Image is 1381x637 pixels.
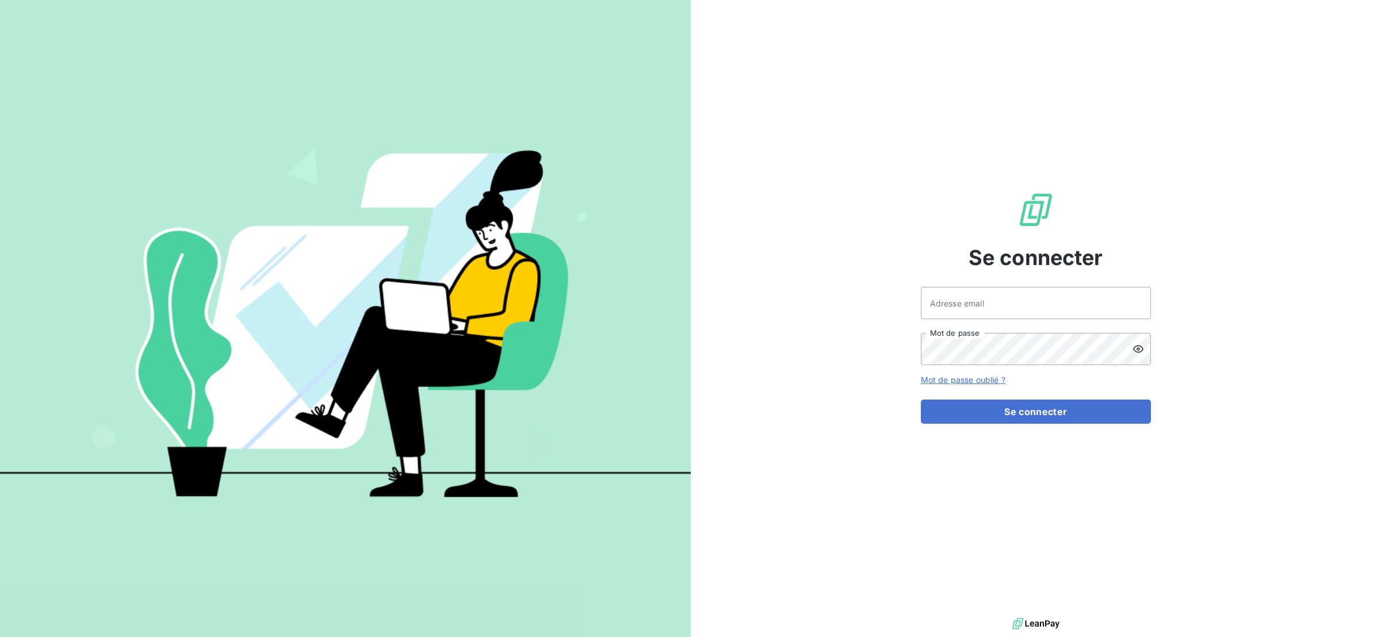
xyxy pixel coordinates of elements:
span: Se connecter [969,242,1103,273]
button: Se connecter [921,400,1151,424]
img: logo [1012,615,1059,632]
a: Mot de passe oublié ? [921,375,1005,385]
img: Logo LeanPay [1017,191,1054,228]
input: placeholder [921,287,1151,319]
